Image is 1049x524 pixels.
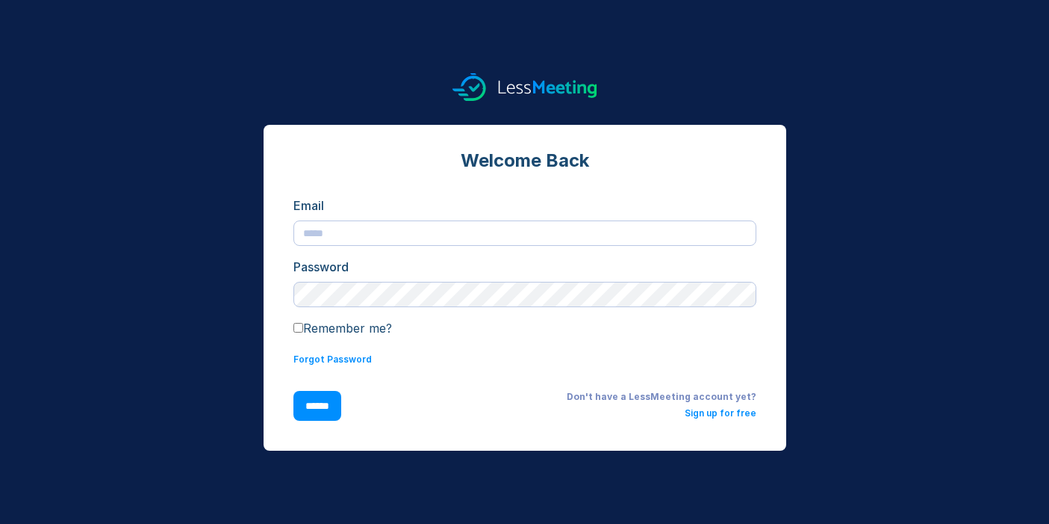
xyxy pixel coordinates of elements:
[293,321,392,336] label: Remember me?
[452,73,597,101] img: logo.svg
[293,354,372,365] a: Forgot Password
[293,149,756,173] div: Welcome Back
[293,258,756,276] div: Password
[293,197,756,215] div: Email
[293,323,303,333] input: Remember me?
[365,391,756,403] div: Don't have a LessMeeting account yet?
[685,407,756,419] a: Sign up for free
